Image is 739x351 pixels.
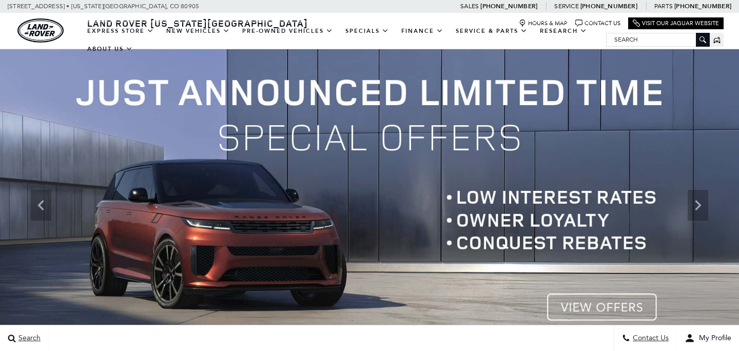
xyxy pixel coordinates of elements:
[17,18,64,43] img: Land Rover
[31,190,51,221] div: Previous
[677,325,739,351] button: Open user profile menu
[81,22,606,58] nav: Main Navigation
[236,22,339,40] a: Pre-Owned Vehicles
[674,2,731,10] a: [PHONE_NUMBER]
[607,33,709,46] input: Search
[395,22,450,40] a: Finance
[695,334,731,343] span: My Profile
[160,22,236,40] a: New Vehicles
[580,2,637,10] a: [PHONE_NUMBER]
[450,22,534,40] a: Service & Parts
[630,334,669,343] span: Contact Us
[654,3,673,10] span: Parts
[460,3,479,10] span: Sales
[534,22,593,40] a: Research
[81,40,139,58] a: About Us
[688,190,708,221] div: Next
[339,22,395,40] a: Specials
[87,17,308,29] span: Land Rover [US_STATE][GEOGRAPHIC_DATA]
[519,19,568,27] a: Hours & Map
[575,19,620,27] a: Contact Us
[554,3,578,10] span: Service
[81,22,160,40] a: EXPRESS STORE
[17,18,64,43] a: land-rover
[480,2,537,10] a: [PHONE_NUMBER]
[16,334,41,343] span: Search
[8,3,199,10] a: [STREET_ADDRESS] • [US_STATE][GEOGRAPHIC_DATA], CO 80905
[633,19,719,27] a: Visit Our Jaguar Website
[81,17,314,29] a: Land Rover [US_STATE][GEOGRAPHIC_DATA]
